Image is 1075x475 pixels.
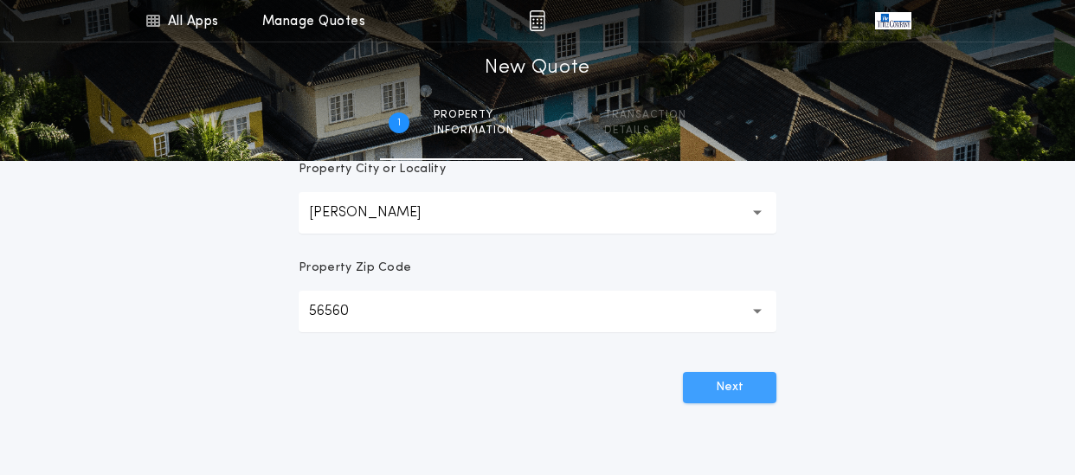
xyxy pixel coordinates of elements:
h1: New Quote [485,55,590,82]
p: [PERSON_NAME] [309,202,448,223]
h2: 2 [567,116,573,130]
span: details [604,124,686,138]
span: information [434,124,514,138]
span: Property [434,108,514,122]
p: Property City or Locality [299,161,446,178]
h2: 1 [397,116,401,130]
button: 56560 [299,291,776,332]
p: Property Zip Code [299,260,411,277]
button: Next [683,372,776,403]
img: vs-icon [875,12,911,29]
span: Transaction [604,108,686,122]
img: img [529,10,545,31]
button: [PERSON_NAME] [299,192,776,234]
p: 56560 [309,301,377,322]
